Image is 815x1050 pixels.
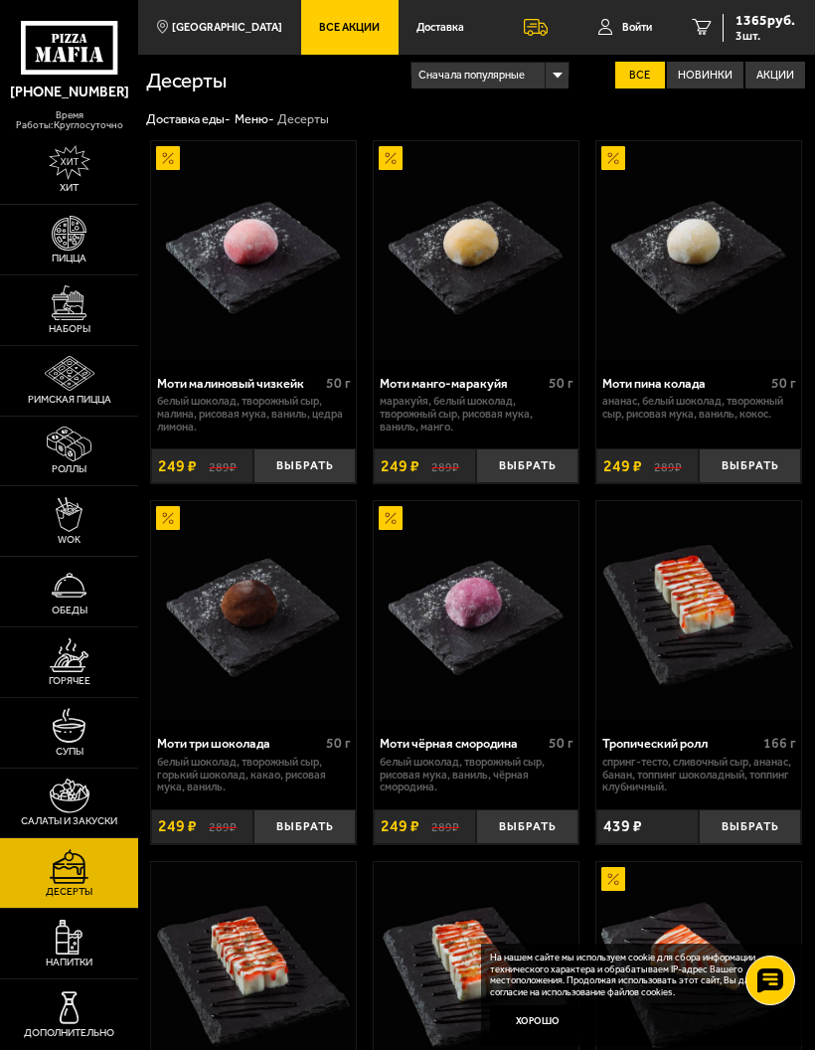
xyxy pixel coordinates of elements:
[596,141,801,360] a: АкционныйМоти пина колада
[380,757,573,794] p: белый шоколад, творожный сыр, рисовая мука, ваниль, чёрная смородина.
[60,183,79,193] span: Хит
[49,676,90,686] span: Горячее
[431,819,459,833] s: 289 ₽
[654,458,682,472] s: 289 ₽
[602,757,796,794] p: спринг-тесто, сливочный сыр, ананас, банан, топпинг шоколадный, топпинг клубничный.
[418,61,525,90] span: Сначала популярные
[56,747,83,757] span: Супы
[158,458,197,474] span: 249 ₽
[380,736,544,751] div: Моти чёрная смородина
[46,958,92,967] span: Напитки
[58,535,81,545] span: WOK
[24,1028,114,1038] span: Дополнительно
[146,71,410,91] h1: Десерты
[151,141,356,360] img: Моти малиновый чизкейк
[151,141,356,360] a: АкционныйМоти малиновый чизкейк
[490,952,787,997] p: На нашем сайте мы используем cookie для сбора информации технического характера и обрабатываем IP...
[146,111,231,126] a: Доставка еды-
[379,146,403,170] img: Акционный
[615,62,665,88] label: Все
[157,736,321,751] div: Моти три шоколада
[667,62,743,88] label: Новинки
[476,809,578,844] button: Выбрать
[596,501,801,720] img: Тропический ролл
[745,62,805,88] label: Акции
[771,375,796,392] span: 50 г
[52,464,86,474] span: Роллы
[319,22,380,33] span: Все Акции
[549,375,573,392] span: 50 г
[601,867,625,891] img: Акционный
[735,30,795,42] span: 3 шт.
[699,809,801,844] button: Выбрать
[156,146,180,170] img: Акционный
[381,458,419,474] span: 249 ₽
[157,396,351,434] p: белый шоколад, творожный сыр, малина, рисовая мука, ваниль, цедра лимона.
[49,324,90,334] span: Наборы
[21,816,117,826] span: Салаты и закуски
[52,254,86,263] span: Пицца
[151,501,356,720] img: Моти три шоколада
[209,819,237,833] s: 289 ₽
[156,506,180,530] img: Акционный
[235,111,274,126] a: Меню-
[157,757,351,794] p: белый шоколад, творожный сыр, горький шоколад, какао, рисовая мука, ваниль.
[416,22,464,33] span: Доставка
[374,141,578,360] img: Моти манго-маракуйя
[374,501,578,720] img: Моти чёрная смородина
[151,501,356,720] a: АкционныйМоти три шоколада
[699,448,801,483] button: Выбрать
[622,22,652,33] span: Войти
[326,735,351,752] span: 50 г
[52,606,87,615] span: Обеды
[601,146,625,170] img: Акционный
[380,376,544,391] div: Моти манго-маракуйя
[549,735,573,752] span: 50 г
[253,448,356,483] button: Выбрать
[381,818,419,834] span: 249 ₽
[158,818,197,834] span: 249 ₽
[603,458,642,474] span: 249 ₽
[326,375,351,392] span: 50 г
[476,448,578,483] button: Выбрать
[602,396,796,422] p: ананас, белый шоколад, творожный сыр, рисовая мука, ваниль, кокос.
[374,141,578,360] a: АкционныйМоти манго-маракуйя
[735,14,795,28] span: 1365 руб.
[490,1005,585,1037] button: Хорошо
[602,736,758,751] div: Тропический ролл
[46,887,92,897] span: Десерты
[374,501,578,720] a: АкционныйМоти чёрная смородина
[431,458,459,472] s: 289 ₽
[380,396,573,434] p: маракуйя, белый шоколад, творожный сыр, рисовая мука, ваниль, манго.
[253,809,356,844] button: Выбрать
[763,735,796,752] span: 166 г
[379,506,403,530] img: Акционный
[172,22,282,33] span: [GEOGRAPHIC_DATA]
[209,458,237,472] s: 289 ₽
[602,376,766,391] div: Моти пина колада
[277,111,329,128] div: Десерты
[28,395,111,405] span: Римская пицца
[157,376,321,391] div: Моти малиновый чизкейк
[596,141,801,360] img: Моти пина колада
[603,818,642,834] span: 439 ₽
